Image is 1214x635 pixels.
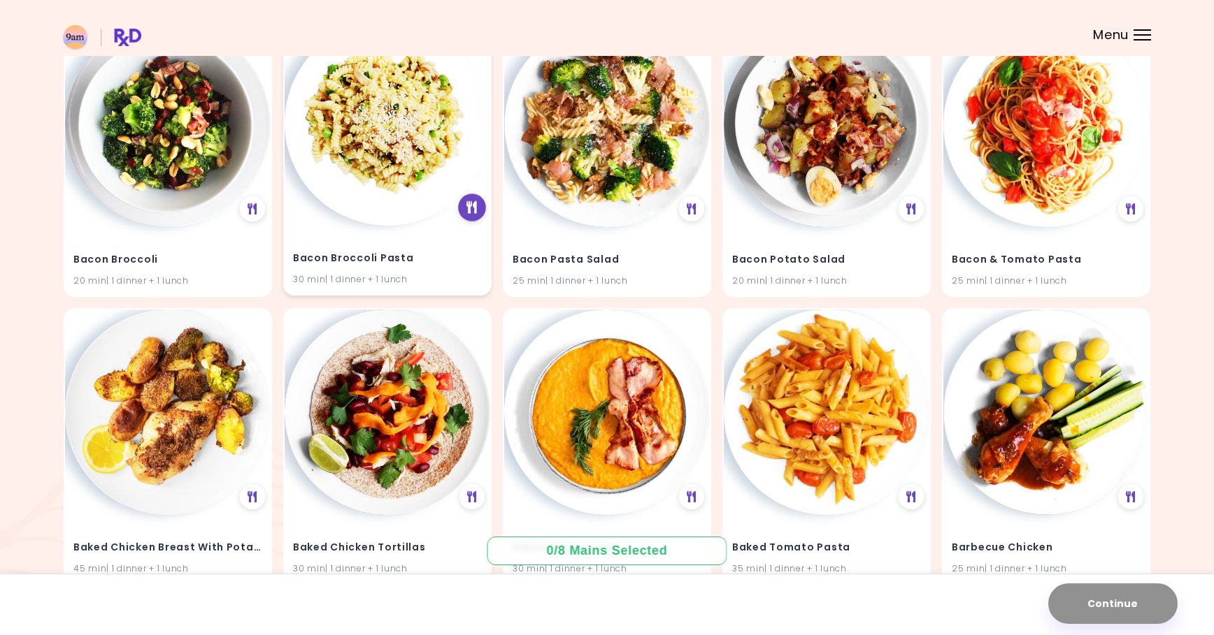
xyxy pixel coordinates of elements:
[63,25,141,50] img: RxDiet
[1118,196,1143,221] div: See Meal Plan
[73,249,262,271] h4: Bacon Broccoli
[240,196,265,221] div: See Meal Plan
[458,194,486,221] div: See Meal Plan
[732,536,921,558] h4: Baked Tomato Pasta
[293,561,482,574] div: 30 min | 1 dinner + 1 lunch
[952,561,1141,574] div: 25 min | 1 dinner + 1 lunch
[513,273,701,286] div: 25 min | 1 dinner + 1 lunch
[459,484,485,509] div: See Meal Plan
[899,196,924,221] div: See Meal Plan
[732,273,921,286] div: 20 min | 1 dinner + 1 lunch
[293,272,482,285] div: 30 min | 1 dinner + 1 lunch
[513,561,701,574] div: 30 min | 1 dinner + 1 lunch
[1048,583,1178,624] button: Continue
[679,196,704,221] div: See Meal Plan
[536,542,678,560] div: 0 / 8 Mains Selected
[240,484,265,509] div: See Meal Plan
[293,536,482,558] h4: Baked Chicken Tortillas
[73,536,262,558] h4: Baked Chicken Breast With Potatoes
[952,536,1141,558] h4: Barbecue Chicken
[293,247,482,270] h4: Bacon Broccoli Pasta
[73,561,262,574] div: 45 min | 1 dinner + 1 lunch
[73,273,262,286] div: 20 min | 1 dinner + 1 lunch
[952,249,1141,271] h4: Bacon & Tomato Pasta
[899,484,924,509] div: See Meal Plan
[732,249,921,271] h4: Bacon Potato Salad
[679,484,704,509] div: See Meal Plan
[513,249,701,271] h4: Bacon Pasta Salad
[1093,29,1129,41] span: Menu
[952,273,1141,286] div: 25 min | 1 dinner + 1 lunch
[732,561,921,574] div: 35 min | 1 dinner + 1 lunch
[1118,484,1143,509] div: See Meal Plan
